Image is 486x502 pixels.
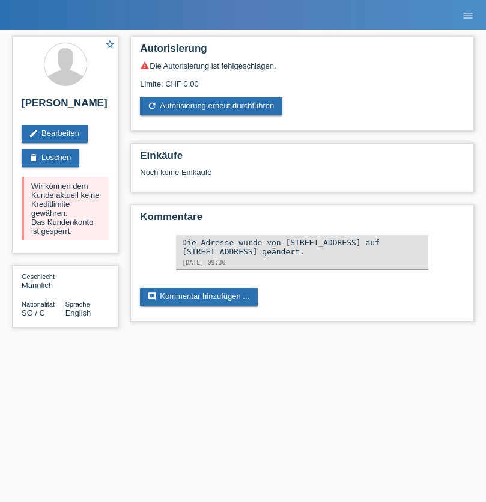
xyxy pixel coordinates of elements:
i: refresh [147,101,157,111]
i: delete [29,153,38,162]
a: editBearbeiten [22,125,88,143]
h2: [PERSON_NAME] [22,97,109,115]
div: [DATE] 09:30 [182,259,422,266]
a: menu [456,11,480,19]
h2: Kommentare [140,211,464,229]
div: Noch keine Einkäufe [140,168,464,186]
span: English [65,308,91,317]
a: star_border [105,39,115,52]
h2: Autorisierung [140,43,464,61]
span: Somalia / C / 27.04.2015 [22,308,45,317]
div: Limite: CHF 0.00 [140,70,464,88]
i: comment [147,292,157,301]
i: menu [462,10,474,22]
span: Sprache [65,301,90,308]
div: Die Autorisierung ist fehlgeschlagen. [140,61,464,70]
a: commentKommentar hinzufügen ... [140,288,258,306]
div: Männlich [22,272,65,290]
div: Die Adresse wurde von [STREET_ADDRESS] auf [STREET_ADDRESS] geändert. [182,238,422,256]
a: refreshAutorisierung erneut durchführen [140,97,282,115]
a: deleteLöschen [22,149,79,167]
i: edit [29,129,38,138]
h2: Einkäufe [140,150,464,168]
i: warning [140,61,150,70]
div: Wir können dem Kunde aktuell keine Kreditlimite gewähren. Das Kundenkonto ist gesperrt. [22,177,109,240]
span: Geschlecht [22,273,55,280]
span: Nationalität [22,301,55,308]
i: star_border [105,39,115,50]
